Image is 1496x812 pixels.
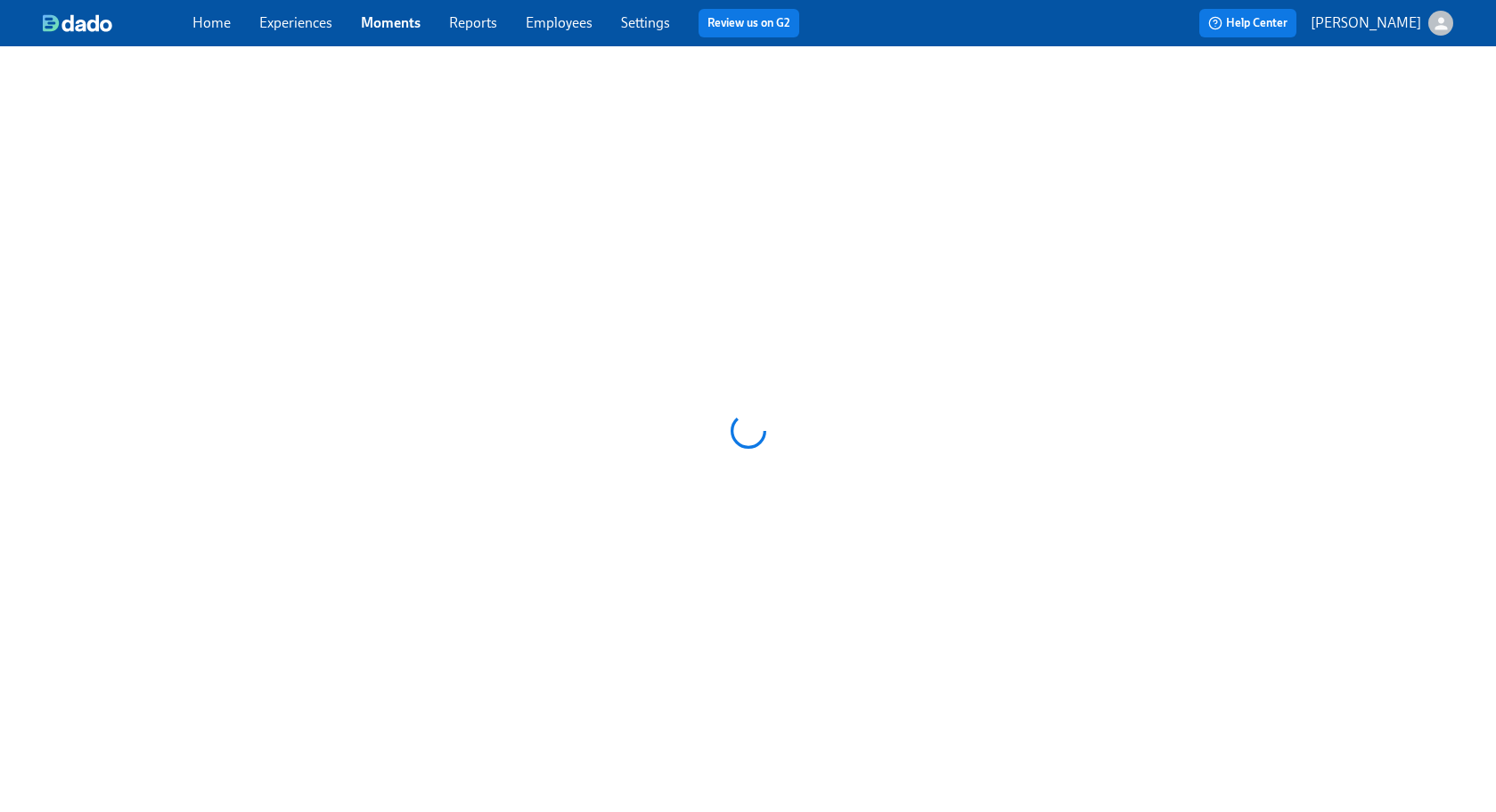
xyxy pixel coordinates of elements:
[43,14,192,32] a: dado
[192,14,231,31] a: Home
[259,14,332,31] a: Experiences
[621,14,670,31] a: Settings
[1208,14,1288,32] span: Help Center
[1311,11,1453,36] button: [PERSON_NAME]
[1199,9,1296,37] button: Help Center
[449,14,497,31] a: Reports
[699,9,799,37] button: Review us on G2
[1311,13,1421,33] p: [PERSON_NAME]
[43,14,112,32] img: dado
[361,14,421,31] a: Moments
[526,14,593,31] a: Employees
[707,14,790,32] a: Review us on G2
